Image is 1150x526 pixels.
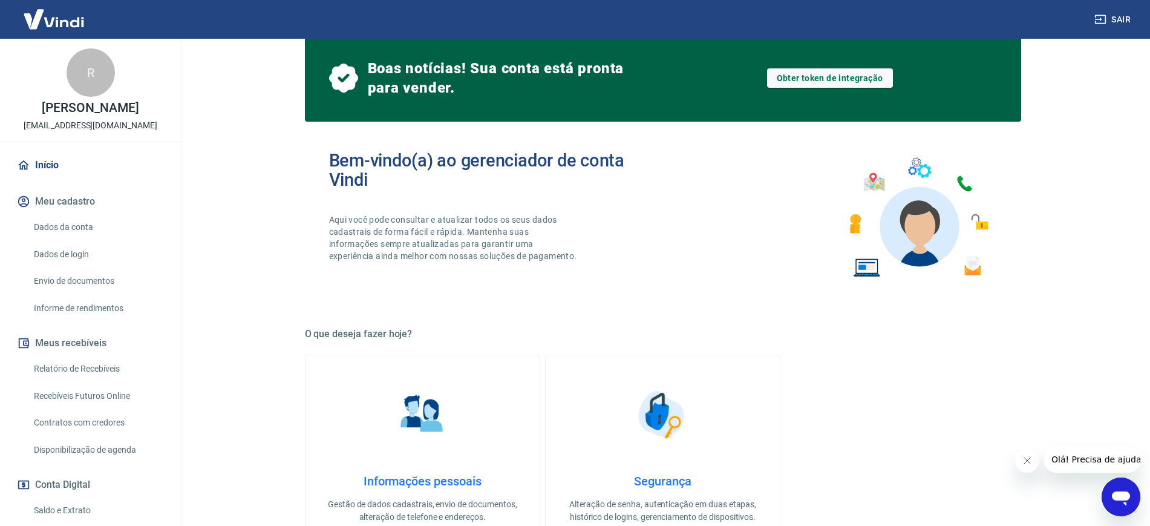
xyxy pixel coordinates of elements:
[305,328,1021,340] h5: O que deseja fazer hoje?
[29,384,166,409] a: Recebíveis Futuros Online
[42,102,139,114] p: [PERSON_NAME]
[29,296,166,321] a: Informe de rendimentos
[29,269,166,294] a: Envio de documentos
[329,151,663,189] h2: Bem-vindo(a) ao gerenciador de conta Vindi
[565,498,760,524] p: Alteração de senha, autenticação em duas etapas, histórico de logins, gerenciamento de dispositivos.
[632,384,693,445] img: Segurança
[29,410,166,435] a: Contratos com credores
[29,498,166,523] a: Saldo e Extrato
[15,1,93,38] img: Vindi
[767,68,893,88] a: Obter token de integração
[15,152,166,179] a: Início
[29,357,166,381] a: Relatório de Recebíveis
[1092,8,1135,31] button: Sair
[325,498,520,524] p: Gestão de dados cadastrais, envio de documentos, alteração de telefone e endereços.
[565,474,760,488] h4: Segurança
[392,384,452,445] img: Informações pessoais
[1102,478,1140,516] iframe: Botão para abrir a janela de mensagens
[29,215,166,240] a: Dados da conta
[24,119,157,132] p: [EMAIL_ADDRESS][DOMAIN_NAME]
[7,8,102,18] span: Olá! Precisa de ajuda?
[15,330,166,357] button: Meus recebíveis
[329,214,580,262] p: Aqui você pode consultar e atualizar todos os seus dados cadastrais de forma fácil e rápida. Mant...
[29,438,166,462] a: Disponibilização de agenda
[15,472,166,498] button: Conta Digital
[368,59,629,97] span: Boas notícias! Sua conta está pronta para vender.
[67,48,115,97] div: R
[1044,446,1140,473] iframe: Mensagem da empresa
[15,188,166,215] button: Meu cadastro
[325,474,520,488] h4: Informações pessoais
[29,242,166,267] a: Dados de login
[838,151,997,284] img: Imagem de um avatar masculino com diversos icones exemplificando as funcionalidades do gerenciado...
[1015,449,1039,473] iframe: Fechar mensagem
